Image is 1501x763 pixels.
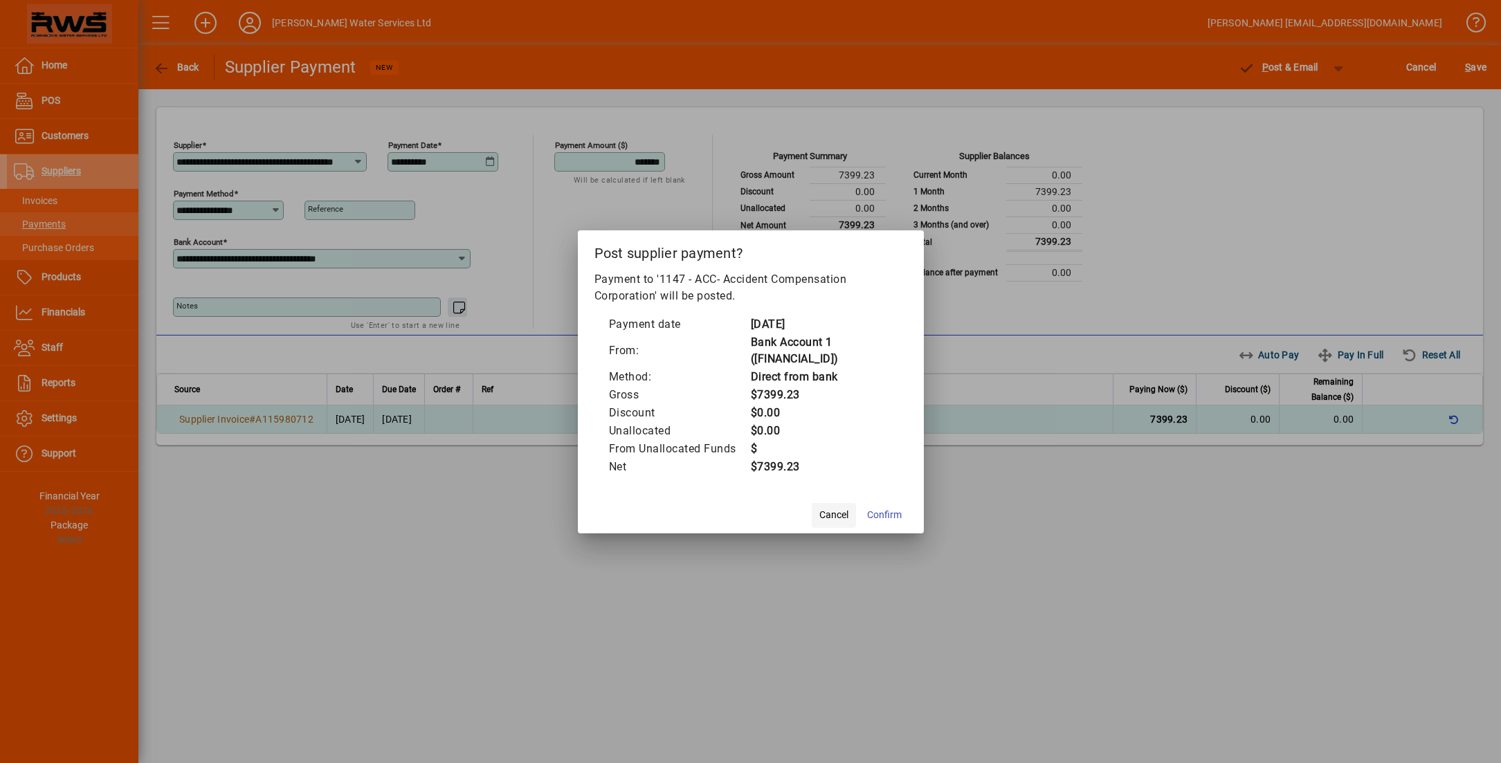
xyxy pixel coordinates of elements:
td: $7399.23 [750,458,893,476]
td: Payment date [608,315,750,333]
td: Unallocated [608,422,750,440]
td: From Unallocated Funds [608,440,750,458]
td: $0.00 [750,404,893,422]
td: Gross [608,386,750,404]
td: Method: [608,368,750,386]
td: Net [608,458,750,476]
td: $0.00 [750,422,893,440]
td: [DATE] [750,315,893,333]
td: Discount [608,404,750,422]
td: From: [608,333,750,368]
button: Cancel [812,503,856,528]
td: Direct from bank [750,368,893,386]
p: Payment to '1147 - ACC- Accident Compensation Corporation' will be posted. [594,271,907,304]
td: Bank Account 1 ([FINANCIAL_ID]) [750,333,893,368]
span: Cancel [819,508,848,522]
h2: Post supplier payment? [578,230,924,270]
button: Confirm [862,503,907,528]
span: Confirm [867,508,902,522]
td: $7399.23 [750,386,893,404]
td: $ [750,440,893,458]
